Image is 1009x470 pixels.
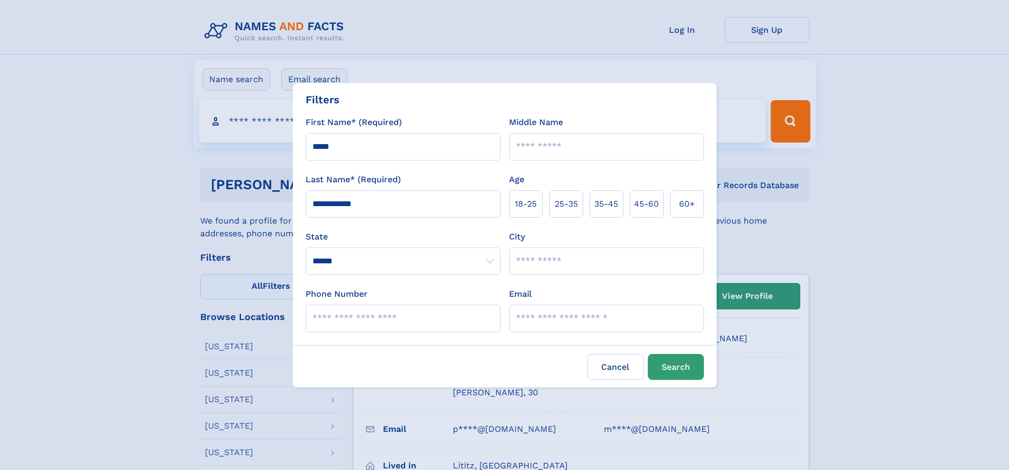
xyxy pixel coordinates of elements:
[587,354,644,380] label: Cancel
[306,288,368,300] label: Phone Number
[594,198,618,210] span: 35‑45
[509,116,563,129] label: Middle Name
[679,198,695,210] span: 60+
[509,288,532,300] label: Email
[509,173,524,186] label: Age
[306,92,340,108] div: Filters
[306,230,501,243] label: State
[509,230,525,243] label: City
[555,198,578,210] span: 25‑35
[306,173,401,186] label: Last Name* (Required)
[648,354,704,380] button: Search
[634,198,659,210] span: 45‑60
[515,198,537,210] span: 18‑25
[306,116,402,129] label: First Name* (Required)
